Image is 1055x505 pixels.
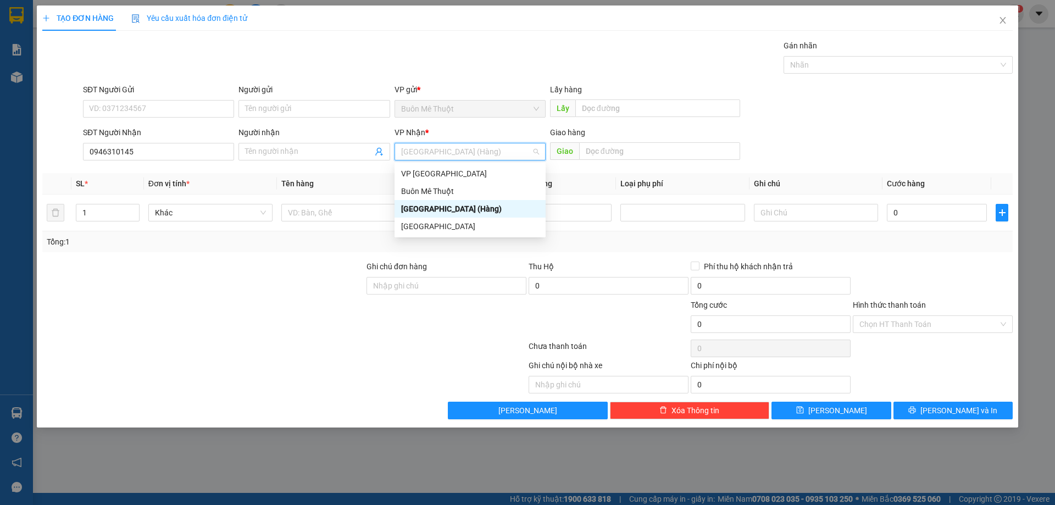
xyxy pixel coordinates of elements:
li: VP [GEOGRAPHIC_DATA] (Hàng) [76,77,146,114]
span: [PERSON_NAME] [808,404,867,417]
span: Giao hàng [550,128,585,137]
input: 0 [512,204,612,221]
button: printer[PERSON_NAME] và In [893,402,1013,419]
button: delete [47,204,64,221]
div: VP [GEOGRAPHIC_DATA] [401,168,539,180]
button: save[PERSON_NAME] [771,402,891,419]
span: user-add [375,147,384,156]
span: Tên hàng [281,179,314,188]
div: Buôn Mê Thuột [401,185,539,197]
label: Hình thức thanh toán [853,301,926,309]
span: plus [996,208,1007,217]
span: [PERSON_NAME] và In [920,404,997,417]
span: Tổng cước [691,301,727,309]
button: plus [996,204,1008,221]
span: plus [42,14,50,22]
span: Giao [550,142,579,160]
span: close [998,16,1007,25]
span: VP Nhận [395,128,425,137]
span: [PERSON_NAME] [498,404,557,417]
div: Đà Nẵng (Hàng) [395,200,546,218]
div: [GEOGRAPHIC_DATA] (Hàng) [401,203,539,215]
div: Chi phí nội bộ [691,359,851,376]
span: Buôn Mê Thuột [401,101,539,117]
span: Phí thu hộ khách nhận trả [699,260,797,273]
div: Người nhận [238,126,390,138]
li: [GEOGRAPHIC_DATA] [5,5,159,65]
button: deleteXóa Thông tin [610,402,770,419]
th: Ghi chú [749,173,882,195]
span: Lấy hàng [550,85,582,94]
span: Lấy [550,99,575,117]
div: SĐT Người Nhận [83,126,234,138]
span: save [796,406,804,415]
span: Xóa Thông tin [671,404,719,417]
input: Dọc đường [575,99,740,117]
div: Buôn Mê Thuột [395,182,546,200]
th: Loại phụ phí [616,173,749,195]
span: delete [659,406,667,415]
span: printer [908,406,916,415]
span: Đơn vị tính [148,179,190,188]
label: Ghi chú đơn hàng [367,262,427,271]
input: Ghi chú đơn hàng [367,277,526,295]
span: Cước hàng [887,179,925,188]
div: Chưa thanh toán [527,340,690,359]
span: Khác [155,204,266,221]
div: [GEOGRAPHIC_DATA] [401,220,539,232]
div: Người gửi [238,84,390,96]
label: Gán nhãn [784,41,817,50]
button: [PERSON_NAME] [448,402,608,419]
img: logo.jpg [5,5,44,44]
input: VD: Bàn, Ghế [281,204,406,221]
div: Sài Gòn [395,218,546,235]
div: SĐT Người Gửi [83,84,234,96]
img: icon [131,14,140,23]
div: VP gửi [395,84,546,96]
span: Yêu cầu xuất hóa đơn điện tử [131,14,247,23]
span: SL [76,179,85,188]
li: VP Buôn Mê Thuột [5,77,76,90]
span: Đà Nẵng (Hàng) [401,143,539,160]
div: Ghi chú nội bộ nhà xe [529,359,688,376]
span: TẠO ĐƠN HÀNG [42,14,114,23]
div: Tổng: 1 [47,236,407,248]
div: VP Nha Trang [395,165,546,182]
button: Close [987,5,1018,36]
span: Thu Hộ [529,262,554,271]
input: Dọc đường [579,142,740,160]
input: Nhập ghi chú [529,376,688,393]
input: Ghi Chú [754,204,878,221]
